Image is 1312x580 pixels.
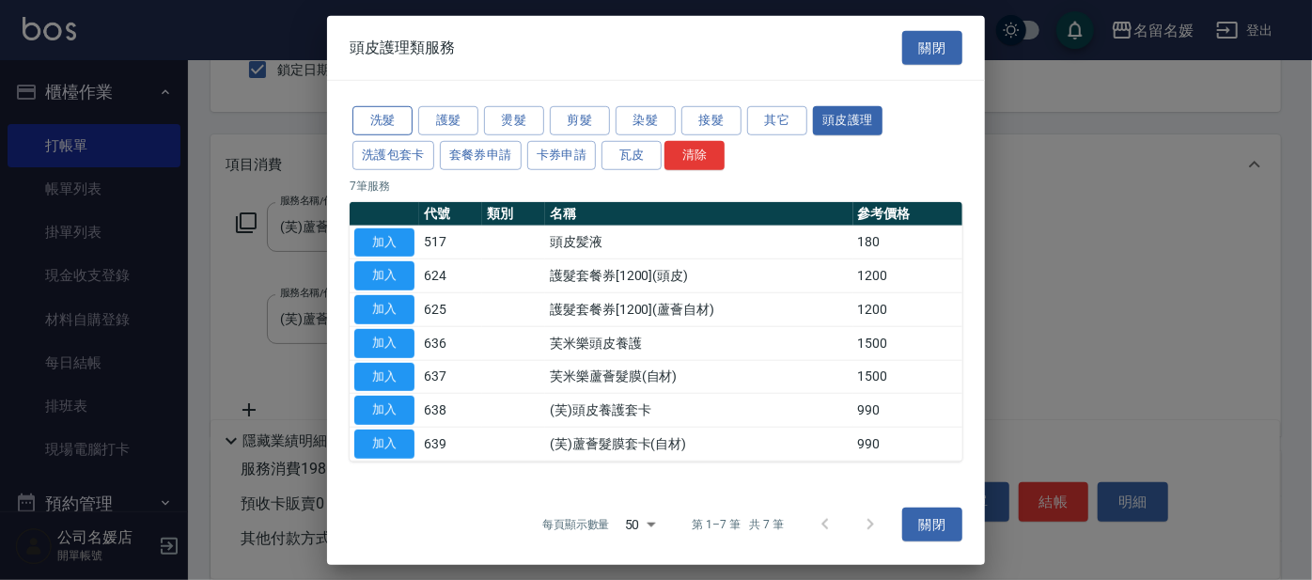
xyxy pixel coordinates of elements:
button: 加入 [354,396,414,425]
button: 加入 [354,295,414,324]
td: 1200 [853,292,962,326]
button: 加入 [354,329,414,358]
button: 卡券申請 [527,141,597,170]
td: 625 [419,292,482,326]
span: 頭皮護理類服務 [350,39,455,57]
button: 套餐券申請 [440,141,522,170]
td: (芙)頭皮養護套卡 [545,394,852,428]
td: 1200 [853,259,962,293]
button: 護髮 [418,106,478,135]
button: 洗護包套卡 [352,141,434,170]
button: 加入 [354,430,414,459]
button: 其它 [747,106,807,135]
td: 芙米樂頭皮養護 [545,326,852,360]
td: 624 [419,259,482,293]
td: 990 [853,427,962,461]
button: 清除 [664,141,725,170]
p: 7 筆服務 [350,177,962,194]
button: 接髮 [681,106,742,135]
td: 639 [419,427,482,461]
button: 燙髮 [484,106,544,135]
button: 加入 [354,362,414,391]
td: 638 [419,394,482,428]
p: 第 1–7 筆 共 7 筆 [693,516,784,533]
th: 類別 [482,201,545,226]
button: 關閉 [902,30,962,65]
td: 頭皮髪液 [545,226,852,259]
td: 芙米樂蘆薈髮膜(自材) [545,360,852,394]
button: 關閉 [902,507,962,541]
div: 50 [617,499,663,550]
button: 頭皮護理 [813,106,882,135]
th: 參考價格 [853,201,962,226]
th: 名稱 [545,201,852,226]
td: 637 [419,360,482,394]
td: 180 [853,226,962,259]
td: 990 [853,394,962,428]
td: (芙)蘆薈髮膜套卡(自材) [545,427,852,461]
th: 代號 [419,201,482,226]
td: 636 [419,326,482,360]
p: 每頁顯示數量 [542,516,610,533]
button: 加入 [354,261,414,290]
button: 加入 [354,227,414,257]
button: 瓦皮 [601,141,662,170]
td: 1500 [853,360,962,394]
td: 1500 [853,326,962,360]
button: 剪髮 [550,106,610,135]
button: 染髮 [616,106,676,135]
td: 護髮套餐券[1200](頭皮) [545,259,852,293]
button: 洗髮 [352,106,413,135]
td: 護髮套餐券[1200](蘆薈自材) [545,292,852,326]
td: 517 [419,226,482,259]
